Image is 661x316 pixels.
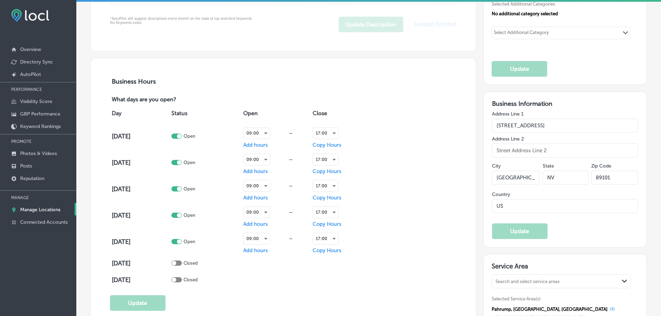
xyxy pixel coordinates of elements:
[313,128,338,139] div: 17:00
[313,154,338,165] div: 17:00
[112,238,170,246] h4: [DATE]
[244,128,270,139] div: 09:00
[112,276,170,284] h4: [DATE]
[492,136,638,142] label: Address Line 2
[591,171,638,185] input: Zip Code
[20,123,61,129] p: Keyword Rankings
[20,46,41,52] p: Overview
[243,195,268,201] span: Add hours
[112,185,170,193] h4: [DATE]
[492,199,638,213] input: Country
[244,233,270,244] div: 09:00
[492,307,608,312] span: Pahrump, [GEOGRAPHIC_DATA], [GEOGRAPHIC_DATA]
[243,168,268,174] span: Add hours
[20,163,32,169] p: Posts
[184,186,195,191] p: Open
[184,134,195,139] p: Open
[241,104,311,123] th: Open
[492,262,638,273] h3: Service Area
[112,133,170,140] h4: [DATE]
[270,236,311,241] div: —
[243,221,268,227] span: Add hours
[313,142,341,148] span: Copy Hours
[270,157,311,162] div: —
[313,207,338,218] div: 17:00
[20,219,68,225] p: Connected Accounts
[20,99,52,104] p: Visibility Score
[492,144,638,157] input: Street Address Line 2
[492,163,501,169] label: City
[184,239,195,244] p: Open
[492,100,638,108] h3: Business Information
[244,180,270,191] div: 09:00
[543,171,588,185] input: NY
[244,154,270,165] div: 09:00
[243,247,268,254] span: Add hours
[313,221,341,227] span: Copy Hours
[243,142,268,148] span: Add hours
[110,104,170,123] th: Day
[492,11,558,16] span: No additional category selected
[492,119,638,133] input: Street Address Line 1
[313,233,338,244] div: 17:00
[20,151,57,156] p: Photos & Videos
[313,195,341,201] span: Copy Hours
[11,9,49,22] img: fda3e92497d09a02dc62c9cd864e3231.png
[270,183,311,188] div: —
[112,159,170,166] h4: [DATE]
[110,78,457,85] h3: Business Hours
[492,223,548,239] button: Update
[492,61,547,77] button: Update
[20,59,53,65] p: Directory Sync
[20,176,44,181] p: Reputation
[492,171,540,185] input: City
[492,111,638,117] label: Address Line 1
[20,71,41,77] p: AutoPilot
[270,130,311,136] div: —
[313,247,341,254] span: Copy Hours
[112,212,170,219] h4: [DATE]
[184,160,195,165] p: Open
[112,259,170,267] h4: [DATE]
[492,191,638,197] label: Country
[608,306,617,312] button: (X)
[270,210,311,215] div: —
[20,207,60,213] p: Manage Locations
[495,279,560,284] div: Search and select service areas
[313,180,338,191] div: 17:00
[184,213,195,218] p: Open
[110,96,226,104] p: What days are you open?
[110,295,166,311] button: Update
[543,163,554,169] label: State
[184,261,198,266] p: Closed
[20,111,60,117] p: GBP Performance
[591,163,611,169] label: Zip Code
[313,168,341,174] span: Copy Hours
[494,30,549,38] div: Select Additional Category
[311,104,370,123] th: Close
[244,207,270,218] div: 09:00
[184,277,198,282] p: Closed
[170,104,241,123] th: Status
[492,296,541,301] span: Selected Service Area(s)
[492,1,633,7] span: Selected Additional Categories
